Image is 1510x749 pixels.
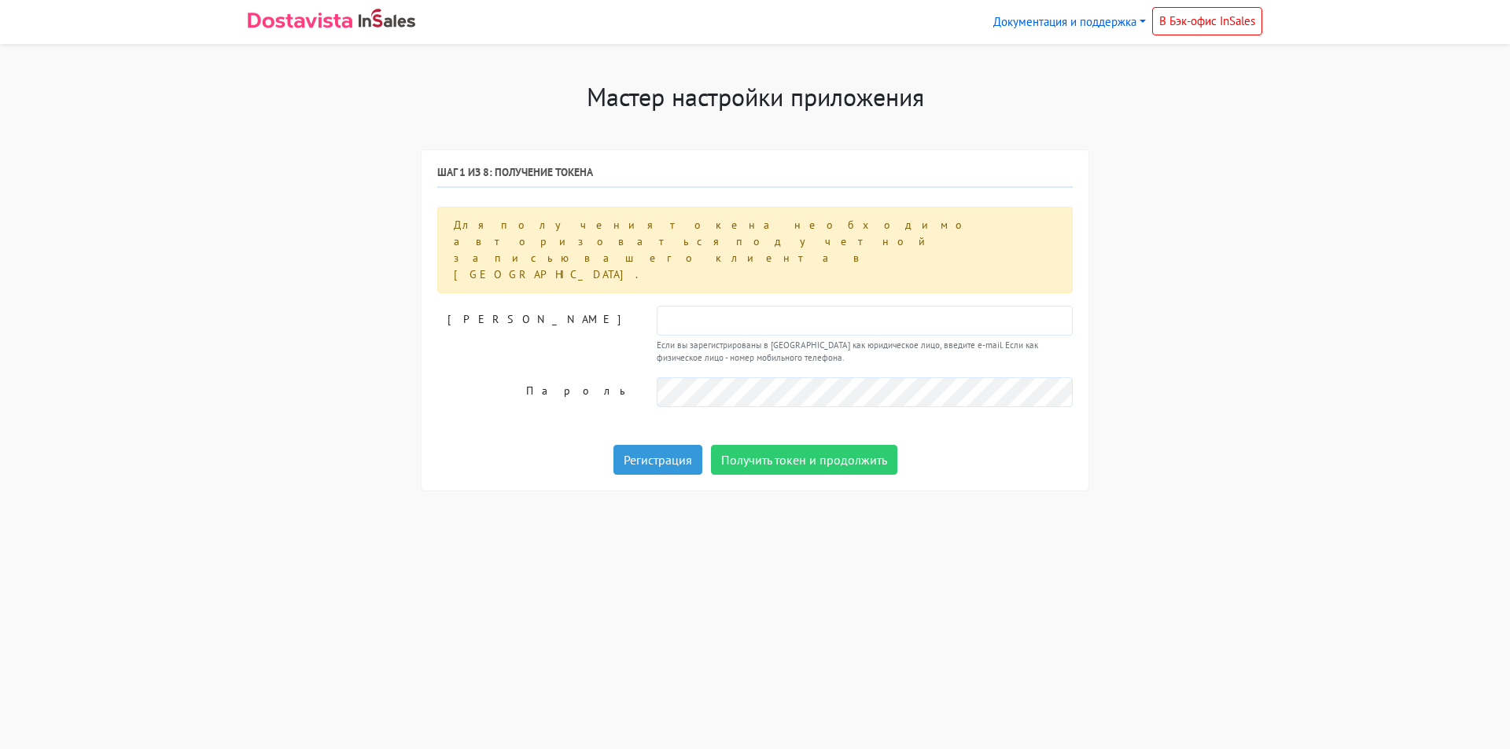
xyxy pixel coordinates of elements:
[425,306,645,365] label: [PERSON_NAME]
[987,7,1152,38] a: Документация и поддержка
[437,166,1073,187] h6: Шаг 1 из 8: Получение токена
[613,445,702,475] a: Регистрация
[1152,7,1262,35] a: В Бэк-офис InSales
[359,9,415,28] img: InSales
[248,13,352,28] img: Dostavista - срочная курьерская служба доставки
[425,377,645,407] label: Пароль
[421,82,1089,112] h1: Мастер настройки приложения
[437,207,1073,293] div: Для получения токена необходимо авторизоваться под учетной записью вашего клиента в [GEOGRAPHIC_D...
[657,339,1073,365] small: Если вы зарегистрированы в [GEOGRAPHIC_DATA] как юридическое лицо, введите e-mail. Если как физич...
[711,445,897,475] button: Получить токен и продолжить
